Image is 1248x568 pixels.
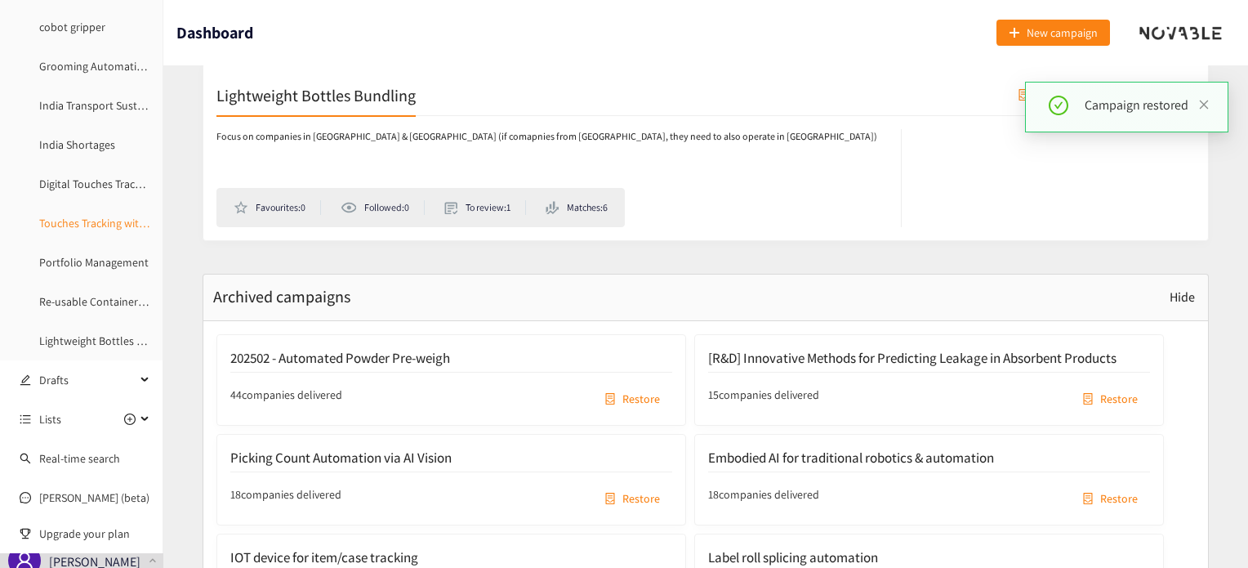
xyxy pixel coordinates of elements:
[39,333,181,348] a: Lightweight Bottles Bundling
[230,350,450,366] h2: 202502 - Automated Powder Pre-weigh
[39,98,224,113] a: India Transport Sustainability Tracking
[604,492,616,505] span: container
[996,20,1110,46] button: plusNew campaign
[203,61,1209,241] a: Lightweight Bottles BundlingcontainerArchiveeditEdit campaignFocus on companies in [GEOGRAPHIC_DA...
[604,392,616,405] span: container
[39,490,149,505] a: [PERSON_NAME] (beta)
[234,200,321,215] li: Favourites: 0
[1018,89,1029,102] span: container
[20,374,31,386] span: edit
[592,386,672,412] button: containerRestore
[708,449,994,466] h2: Embodied AI for traditional robotics & automation
[39,137,115,152] a: India Shortages
[1166,490,1248,568] iframe: Chat Widget
[230,386,342,412] span: 44 companies delivered
[39,255,149,270] a: Portfolio Management
[20,528,31,539] span: trophy
[39,364,136,396] span: Drafts
[592,485,672,512] button: containerRestore
[1070,386,1150,412] button: containerRestore
[1085,96,1208,115] div: Campaign restored
[39,451,120,466] a: Real-time search
[622,390,660,408] span: Restore
[39,517,150,550] span: Upgrade your plan
[39,177,254,191] a: Digital Touches Tracking within Supply Chain
[708,350,1117,366] h2: [R&D] Innovative Methods for Predicting Leakage in Absorbent Products
[39,294,166,309] a: Re-usable Container Seals
[708,549,878,566] h2: Label roll splicing automation
[216,83,416,106] h2: Lightweight Bottles Bundling
[341,200,424,215] li: Followed: 0
[230,449,452,466] h2: Picking Count Automation via AI Vision
[39,403,61,436] span: Lists
[216,129,877,145] p: Focus on companies in [GEOGRAPHIC_DATA] & [GEOGRAPHIC_DATA] (if comapnies from [GEOGRAPHIC_DATA],...
[1082,492,1094,505] span: container
[230,485,341,512] span: 18 companies delivered
[20,414,31,425] span: unordered-list
[1005,82,1084,108] button: containerArchive
[39,20,105,34] a: cobot gripper
[444,200,526,215] li: To review: 1
[124,414,136,425] span: plus-circle
[1070,485,1150,512] button: containerRestore
[1170,287,1195,307] span: Hide
[1082,392,1094,405] span: container
[622,490,660,508] span: Restore
[708,386,819,412] span: 15 companies delivered
[1100,490,1138,508] span: Restore
[1049,96,1068,115] span: check-circle
[203,275,1208,320] div: Archived campaignsHide
[546,200,608,215] li: Matches: 6
[39,216,221,230] a: Touches Tracking within Supply Chain
[1009,27,1020,40] span: plus
[1100,390,1138,408] span: Restore
[1198,99,1210,110] span: close
[213,284,350,310] span: Archived campaigns
[1027,24,1098,42] span: New campaign
[1170,284,1195,311] button: Hide
[39,59,201,74] a: Grooming Automatic Coil Joining
[708,485,819,512] span: 18 companies delivered
[230,549,418,566] h2: IOT device for item/case tracking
